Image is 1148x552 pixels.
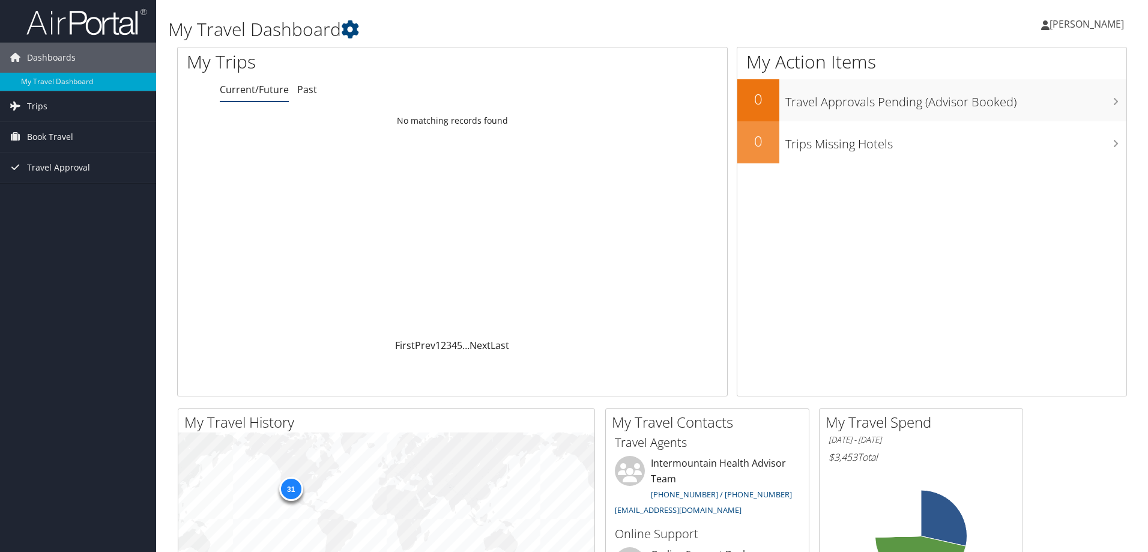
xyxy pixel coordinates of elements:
a: 5 [457,339,462,352]
img: airportal-logo.png [26,8,147,36]
a: [PHONE_NUMBER] / [PHONE_NUMBER] [651,489,792,500]
span: Travel Approval [27,153,90,183]
a: Current/Future [220,83,289,96]
a: [EMAIL_ADDRESS][DOMAIN_NAME] [615,505,742,515]
span: Book Travel [27,122,73,152]
h1: My Travel Dashboard [168,17,814,42]
h3: Trips Missing Hotels [785,130,1126,153]
a: Prev [415,339,435,352]
span: … [462,339,470,352]
td: No matching records found [178,110,727,132]
a: 0Trips Missing Hotels [737,121,1126,163]
a: 4 [452,339,457,352]
h2: My Travel Contacts [612,412,809,432]
li: Intermountain Health Advisor Team [609,456,806,520]
div: 31 [279,476,303,500]
a: Next [470,339,491,352]
h6: [DATE] - [DATE] [829,434,1014,446]
h3: Online Support [615,526,800,542]
h3: Travel Approvals Pending (Advisor Booked) [785,88,1126,111]
h2: 0 [737,89,779,109]
span: [PERSON_NAME] [1050,17,1124,31]
a: 3 [446,339,452,352]
h2: My Travel History [184,412,594,432]
h2: My Travel Spend [826,412,1023,432]
h3: Travel Agents [615,434,800,451]
span: $3,453 [829,450,857,464]
span: Dashboards [27,43,76,73]
a: 0Travel Approvals Pending (Advisor Booked) [737,79,1126,121]
span: Trips [27,91,47,121]
a: Past [297,83,317,96]
a: 1 [435,339,441,352]
h1: My Action Items [737,49,1126,74]
a: First [395,339,415,352]
h6: Total [829,450,1014,464]
a: [PERSON_NAME] [1041,6,1136,42]
h2: 0 [737,131,779,151]
h1: My Trips [187,49,489,74]
a: Last [491,339,509,352]
a: 2 [441,339,446,352]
